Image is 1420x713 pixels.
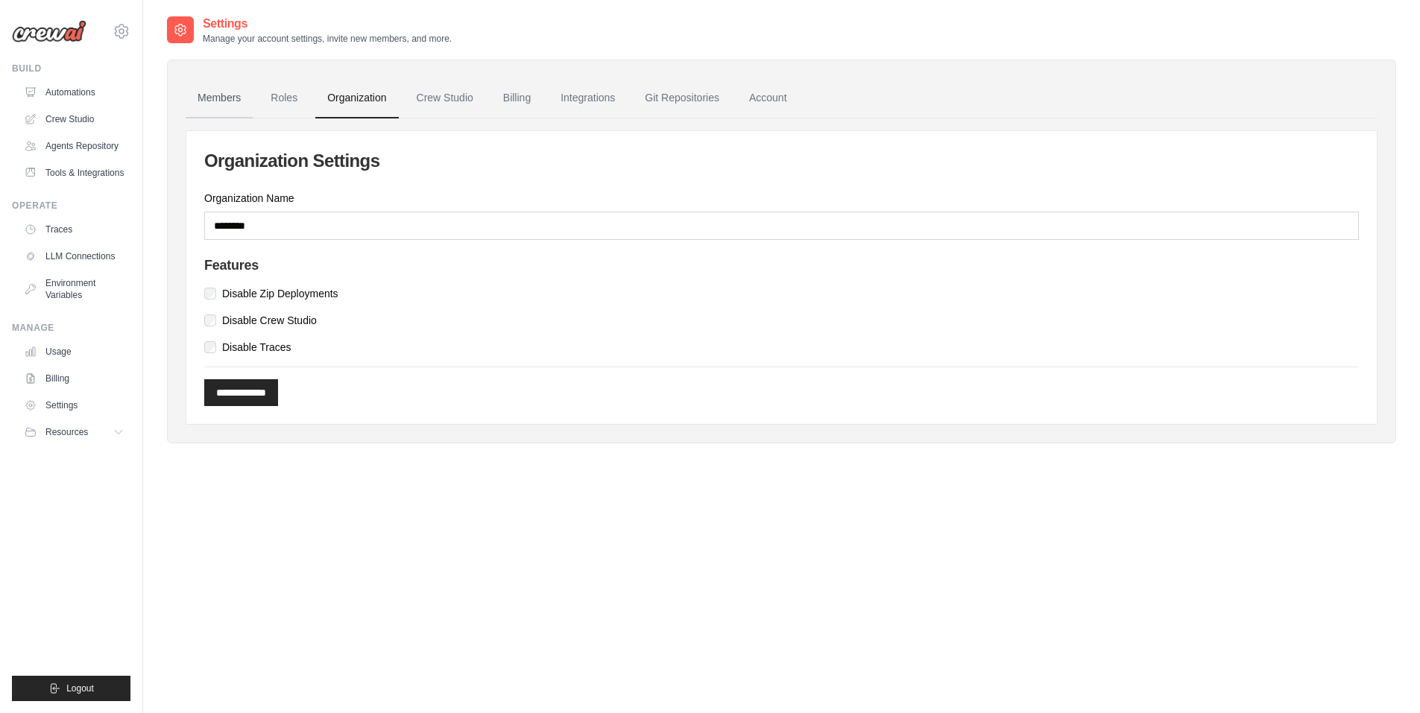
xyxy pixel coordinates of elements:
[186,78,253,118] a: Members
[18,134,130,158] a: Agents Repository
[18,367,130,390] a: Billing
[12,676,130,701] button: Logout
[222,313,317,328] label: Disable Crew Studio
[18,107,130,131] a: Crew Studio
[12,322,130,334] div: Manage
[633,78,731,118] a: Git Repositories
[203,33,452,45] p: Manage your account settings, invite new members, and more.
[18,80,130,104] a: Automations
[18,393,130,417] a: Settings
[18,244,130,268] a: LLM Connections
[18,340,130,364] a: Usage
[45,426,88,438] span: Resources
[18,161,130,185] a: Tools & Integrations
[222,286,338,301] label: Disable Zip Deployments
[18,218,130,241] a: Traces
[204,258,1359,274] h4: Features
[18,420,130,444] button: Resources
[12,20,86,42] img: Logo
[259,78,309,118] a: Roles
[66,682,94,694] span: Logout
[405,78,485,118] a: Crew Studio
[18,271,130,307] a: Environment Variables
[204,191,1359,206] label: Organization Name
[549,78,627,118] a: Integrations
[315,78,398,118] a: Organization
[737,78,799,118] a: Account
[204,149,1359,173] h2: Organization Settings
[12,200,130,212] div: Operate
[222,340,291,355] label: Disable Traces
[491,78,543,118] a: Billing
[203,15,452,33] h2: Settings
[12,63,130,75] div: Build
